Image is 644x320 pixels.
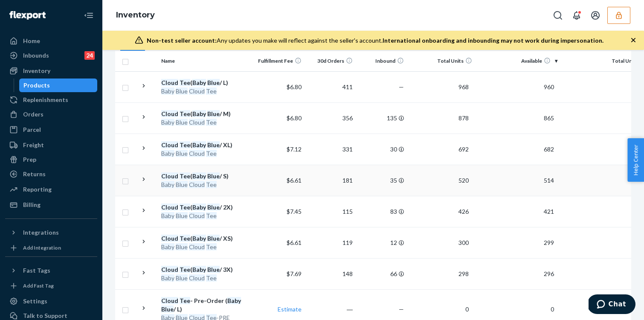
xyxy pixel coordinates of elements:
[189,181,205,188] em: Cloud
[180,141,190,148] em: Tee
[305,258,356,289] td: 148
[589,294,635,316] iframe: Opens a widget where you can chat to one of our agents
[161,274,174,282] em: Baby
[356,258,407,289] td: 66
[161,79,178,86] em: Cloud
[161,297,178,304] em: Cloud
[5,34,97,48] a: Home
[23,297,47,305] div: Settings
[549,7,566,24] button: Open Search Box
[5,93,97,107] a: Replenishments
[540,83,557,90] span: 960
[206,150,217,157] em: Tee
[176,212,188,219] em: Blue
[23,155,36,164] div: Prep
[189,212,205,219] em: Cloud
[455,83,472,90] span: 968
[176,150,188,157] em: Blue
[5,183,97,196] a: Reporting
[547,305,557,313] span: 0
[540,114,557,122] span: 865
[206,87,217,95] em: Tee
[5,153,97,166] a: Prep
[80,7,97,24] button: Close Navigation
[356,165,407,196] td: 35
[23,37,40,45] div: Home
[207,172,220,180] em: Blue
[455,177,472,184] span: 520
[407,51,476,71] th: Total Units
[23,110,44,119] div: Orders
[5,49,97,62] a: Inbounds24
[455,270,472,277] span: 298
[147,36,603,45] div: Any updates you make will reflect against the seller's account.
[192,141,206,148] em: Baby
[23,282,54,289] div: Add Fast Tag
[9,11,46,20] img: Flexport logo
[5,264,97,277] button: Fast Tags
[287,145,302,153] span: $7.12
[5,123,97,137] a: Parcel
[356,102,407,134] td: 135
[5,108,97,121] a: Orders
[305,227,356,258] td: 119
[192,204,206,211] em: Baby
[305,102,356,134] td: 356
[287,83,302,90] span: $6.80
[189,87,205,95] em: Cloud
[189,274,205,282] em: Cloud
[23,81,50,90] div: Products
[23,201,41,209] div: Billing
[161,297,250,314] div: - Pre-Order ( / L)
[161,305,174,313] em: Blue
[23,141,44,149] div: Freight
[287,208,302,215] span: $7.45
[5,243,97,253] a: Add Integration
[540,145,557,153] span: 682
[23,67,50,75] div: Inventory
[305,51,356,71] th: 30d Orders
[161,141,250,149] div: ( / XL)
[455,239,472,246] span: 300
[5,167,97,181] a: Returns
[455,208,472,215] span: 426
[109,3,162,28] ol: breadcrumbs
[161,243,174,250] em: Baby
[356,51,407,71] th: Inbound
[161,235,178,242] em: Cloud
[189,150,205,157] em: Cloud
[540,270,557,277] span: 296
[5,64,97,78] a: Inventory
[19,79,98,92] a: Products
[161,172,178,180] em: Cloud
[84,51,95,60] div: 24
[189,119,205,126] em: Cloud
[207,79,220,86] em: Blue
[356,196,407,227] td: 83
[176,243,188,250] em: Blue
[278,305,302,313] a: Estimate
[23,96,68,104] div: Replenishments
[23,311,67,320] div: Talk to Support
[180,266,190,273] em: Tee
[305,165,356,196] td: 181
[180,235,190,242] em: Tee
[23,244,61,251] div: Add Integration
[161,172,250,180] div: ( / S)
[161,212,174,219] em: Baby
[180,172,190,180] em: Tee
[192,172,206,180] em: Baby
[189,243,205,250] em: Cloud
[161,79,250,87] div: ( / L)
[383,37,603,44] span: International onboarding and inbounding may not work during impersonation.
[116,10,155,20] a: Inventory
[147,37,217,44] span: Non-test seller account:
[23,185,52,194] div: Reporting
[207,110,220,117] em: Blue
[627,138,644,182] button: Help Center
[161,110,178,117] em: Cloud
[192,79,206,86] em: Baby
[206,274,217,282] em: Tee
[455,114,472,122] span: 878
